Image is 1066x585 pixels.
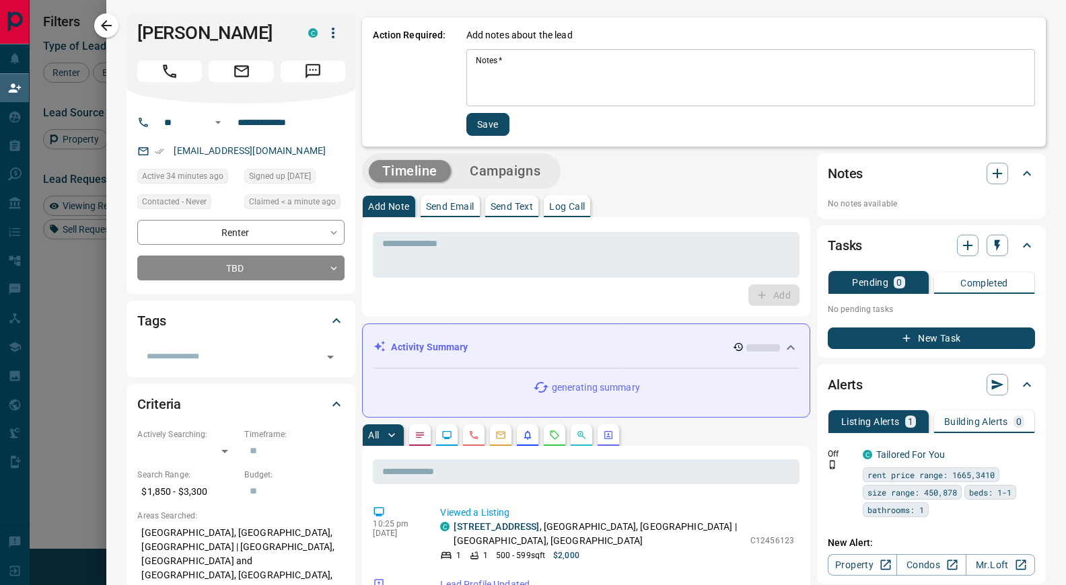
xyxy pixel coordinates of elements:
h2: Criteria [137,393,181,415]
p: Listing Alerts [841,417,900,426]
p: 1 [908,417,913,426]
a: Property [828,554,897,576]
span: Call [137,61,202,82]
p: Building Alerts [944,417,1008,426]
span: Message [281,61,345,82]
div: TBD [137,256,345,280]
p: No pending tasks [828,299,1035,319]
div: Tasks [828,229,1035,262]
button: Save [466,113,509,136]
p: Viewed a Listing [440,506,794,520]
p: Areas Searched: [137,510,345,522]
a: [STREET_ADDRESS] [454,521,539,532]
div: condos.ca [308,28,318,38]
p: Log Call [549,202,585,211]
button: Timeline [369,160,451,182]
div: condos.ca [863,450,872,459]
div: condos.ca [440,522,450,531]
button: Open [321,348,340,366]
span: Email [209,61,273,82]
h1: [PERSON_NAME] [137,22,288,44]
div: Sun Oct 12 2025 [244,194,345,213]
span: Contacted - Never [142,195,207,208]
span: bathrooms: 1 [867,503,924,516]
a: Mr.Loft [966,554,1035,576]
span: Claimed < a minute ago [249,195,336,208]
span: Active 34 minutes ago [142,169,223,183]
p: Activity Summary [391,340,468,354]
p: 1 [483,549,488,561]
div: Alerts [828,368,1035,401]
p: Budget: [244,469,345,481]
div: Notes [828,157,1035,190]
p: 500 - 599 sqft [496,549,545,561]
p: C12456123 [750,535,794,547]
svg: Requests [549,430,560,440]
p: $2,000 [553,549,579,561]
p: Send Text [491,202,534,211]
button: Campaigns [456,160,554,182]
span: beds: 1-1 [969,485,1011,499]
a: Condos [896,554,966,576]
p: Search Range: [137,469,238,481]
p: Add Note [368,202,409,211]
p: Timeframe: [244,428,345,440]
p: $1,850 - $3,300 [137,481,238,503]
span: size range: 450,878 [867,485,957,499]
span: Signed up [DATE] [249,169,311,183]
p: Off [828,448,855,460]
p: Completed [960,278,1008,288]
h2: Tasks [828,235,862,256]
p: Action Required: [373,28,446,136]
svg: Opportunities [576,430,587,440]
p: Actively Searching: [137,428,238,440]
a: Tailored For You [876,449,945,460]
p: 0 [1016,417,1022,426]
div: Renter [137,220,345,245]
svg: Agent Actions [603,430,614,440]
svg: Push Notification Only [828,460,837,469]
p: New Alert: [828,536,1035,550]
svg: Notes [415,430,425,440]
p: Pending [852,278,888,287]
div: Tue Oct 07 2025 [244,169,345,188]
p: 0 [896,278,902,287]
div: Activity Summary [374,335,799,360]
p: , [GEOGRAPHIC_DATA], [GEOGRAPHIC_DATA] | [GEOGRAPHIC_DATA], [GEOGRAPHIC_DATA] [454,520,744,548]
svg: Listing Alerts [522,430,533,440]
h2: Alerts [828,374,863,395]
p: Add notes about the lead [466,28,573,42]
p: No notes available [828,198,1035,210]
div: Criteria [137,388,345,420]
a: [EMAIL_ADDRESS][DOMAIN_NAME] [174,145,326,156]
svg: Email Verified [155,147,164,156]
svg: Lead Browsing Activity [441,430,452,440]
p: 10:25 pm [373,519,420,529]
button: New Task [828,327,1035,349]
h2: Tags [137,310,166,331]
svg: Calls [468,430,479,440]
p: 1 [456,549,461,561]
h2: Notes [828,163,863,184]
div: Sun Oct 12 2025 [137,169,238,188]
span: rent price range: 1665,3410 [867,468,995,481]
p: [DATE] [373,529,420,538]
div: Tags [137,305,345,337]
svg: Emails [495,430,506,440]
p: All [368,430,379,440]
p: generating summary [552,381,640,395]
p: Send Email [426,202,474,211]
button: Open [210,114,226,130]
